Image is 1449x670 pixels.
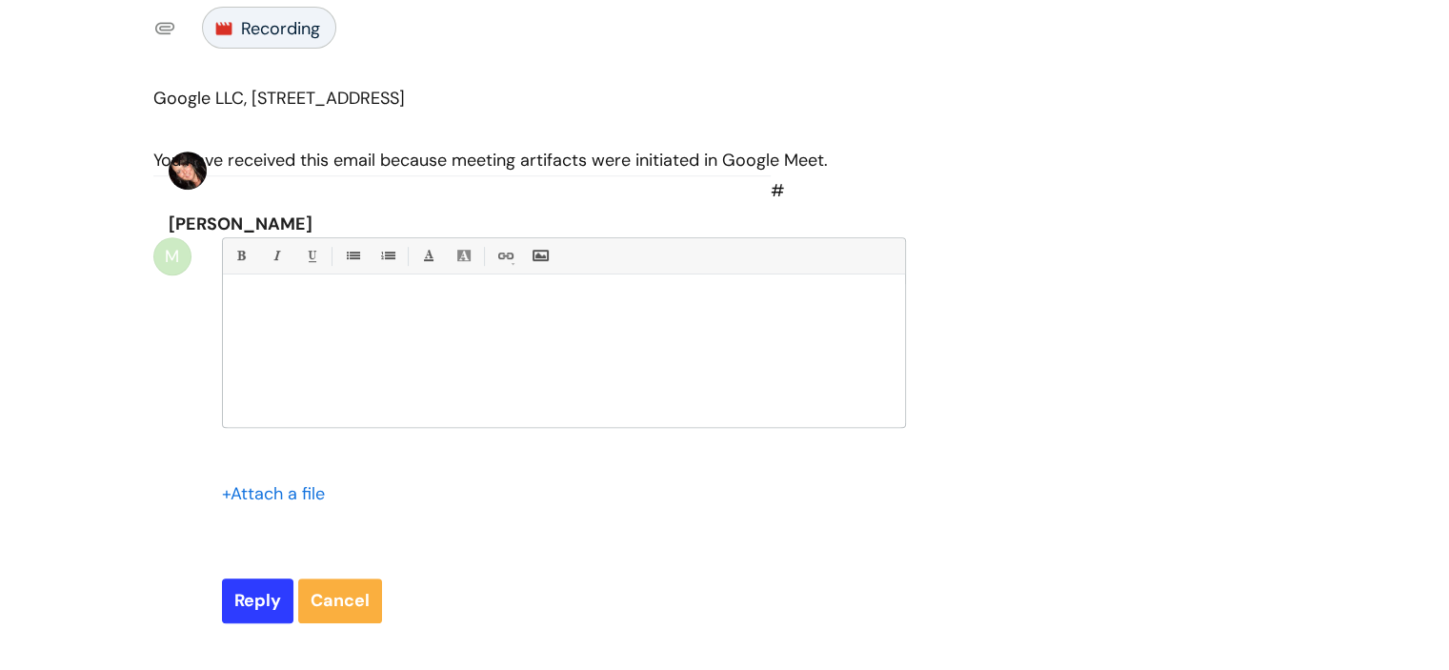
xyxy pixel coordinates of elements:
[340,244,364,268] a: • Unordered List (Ctrl-Shift-7)
[375,244,399,268] a: 1. Ordered List (Ctrl-Shift-8)
[222,478,336,509] div: Attach a file
[214,19,233,38] img: Video
[153,145,906,175] div: You have received this email because meeting artifacts were initiated in Google Meet.
[202,7,336,49] a: Recording
[229,244,252,268] a: Bold (Ctrl-B)
[169,213,312,235] span: [PERSON_NAME]
[153,237,191,275] div: M
[153,83,906,113] address: Google LLC, [STREET_ADDRESS]
[264,244,288,268] a: Italic (Ctrl-I)
[416,244,440,268] a: Font Color
[452,244,475,268] a: Back Color
[153,17,176,40] img: Meeting records
[493,244,516,268] a: Link
[528,244,552,268] a: Insert Image...
[222,579,293,622] input: Reply
[298,579,382,622] a: Cancel
[299,244,323,268] a: Underline(Ctrl-U)
[222,482,231,505] span: +
[241,13,320,44] span: Recording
